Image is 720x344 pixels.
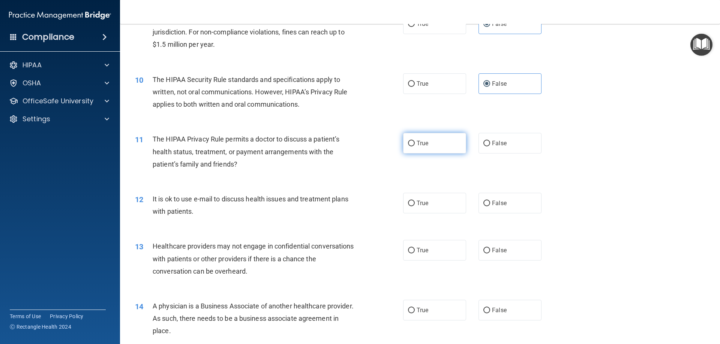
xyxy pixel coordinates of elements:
p: HIPAA [22,61,42,70]
img: PMB logo [9,8,111,23]
span: True [417,80,428,87]
span: True [417,247,428,254]
input: True [408,81,415,87]
p: Settings [22,115,50,124]
span: 14 [135,302,143,311]
button: Open Resource Center [690,34,712,56]
span: Healthcare providers may not engage in confidential conversations with patients or other provider... [153,242,354,275]
p: OfficeSafe University [22,97,93,106]
span: True [417,20,428,27]
a: Settings [9,115,109,124]
p: OSHA [22,79,41,88]
span: 10 [135,76,143,85]
span: The HIPAA Security Rule standards and specifications apply to written, not oral communications. H... [153,76,347,108]
span: True [417,200,428,207]
a: OSHA [9,79,109,88]
span: HIPAA’s Privacy and Security Rules are governed under each states jurisdiction. For non-complianc... [153,16,355,48]
span: False [492,140,507,147]
input: False [483,141,490,146]
input: False [483,21,490,27]
a: HIPAA [9,61,109,70]
h4: Compliance [22,32,74,42]
span: False [492,247,507,254]
input: True [408,308,415,313]
input: True [408,141,415,146]
input: False [483,308,490,313]
span: False [492,200,507,207]
span: 13 [135,242,143,251]
input: True [408,201,415,206]
input: True [408,21,415,27]
span: A physician is a Business Associate of another healthcare provider. As such, there needs to be a ... [153,302,354,335]
span: False [492,80,507,87]
a: Terms of Use [10,313,41,320]
a: Privacy Policy [50,313,84,320]
span: Ⓒ Rectangle Health 2024 [10,323,71,331]
span: The HIPAA Privacy Rule permits a doctor to discuss a patient’s health status, treatment, or payme... [153,135,339,168]
a: OfficeSafe University [9,97,109,106]
span: True [417,307,428,314]
span: False [492,307,507,314]
span: It is ok to use e-mail to discuss health issues and treatment plans with patients. [153,195,348,215]
input: False [483,81,490,87]
span: 12 [135,195,143,204]
input: False [483,248,490,253]
span: True [417,140,428,147]
span: 11 [135,135,143,144]
input: True [408,248,415,253]
span: 09 [135,16,143,25]
span: False [492,20,507,27]
input: False [483,201,490,206]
